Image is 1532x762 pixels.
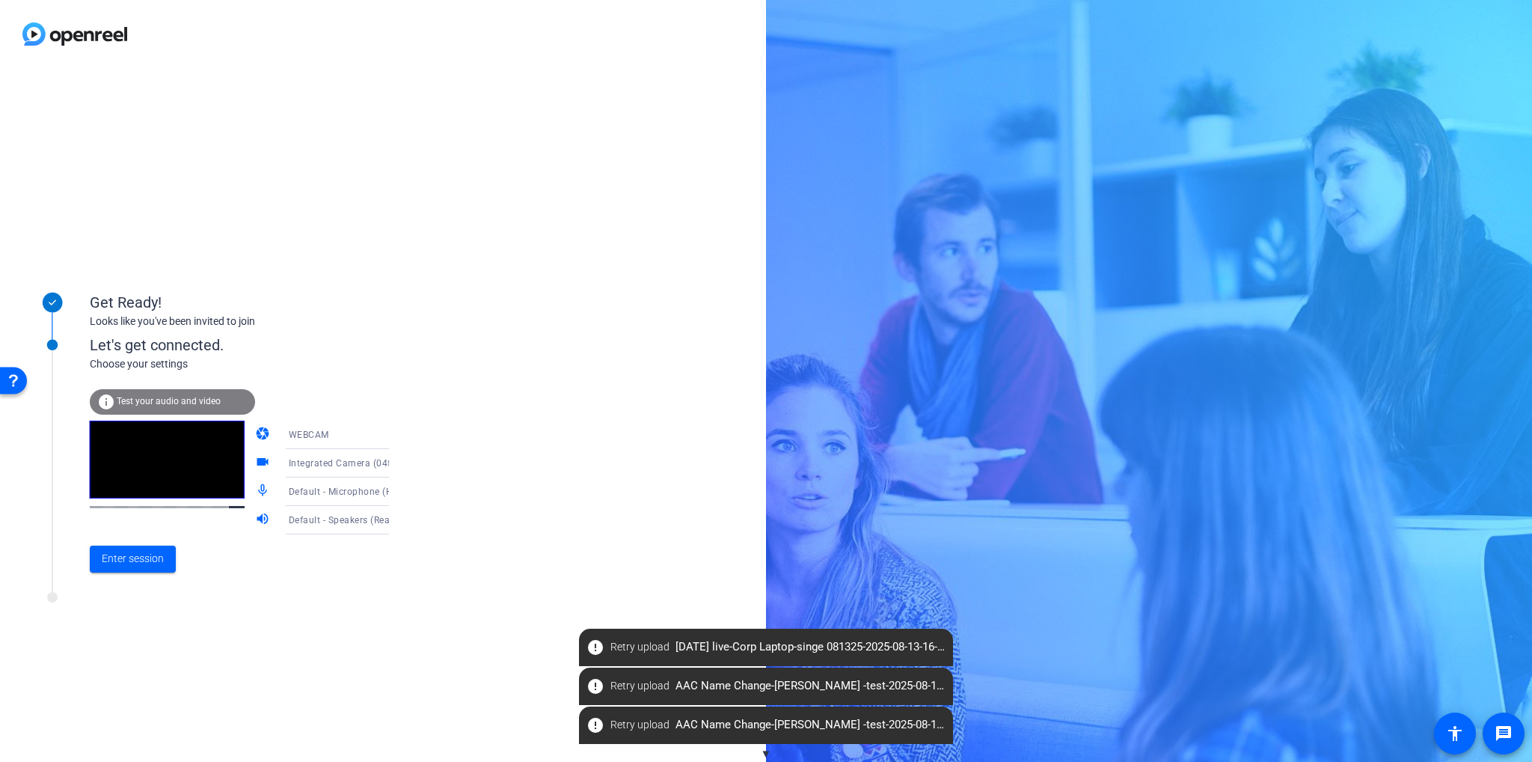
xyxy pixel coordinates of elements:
span: Test your audio and video [117,396,221,406]
mat-icon: error [586,677,604,695]
span: Retry upload [610,639,670,655]
span: Default - Microphone (HP USB-C Dock Audio Headset) (03f0:056b) [289,485,578,497]
div: Looks like you've been invited to join [90,314,389,329]
div: Let's get connected. [90,334,420,356]
mat-icon: message [1495,725,1513,743]
span: [DATE] live-Corp Laptop-singe 081325-2025-08-13-16-37-26-071-0.webm [579,634,953,661]
span: Default - Speakers (Realtek(R) Audio) [289,513,450,525]
span: Enter session [102,551,164,567]
div: Get Ready! [90,291,389,314]
mat-icon: info [97,393,115,411]
mat-icon: accessibility [1446,725,1464,743]
span: AAC Name Change-[PERSON_NAME] -test-2025-08-11-12-27-28-600-0.webm [579,712,953,739]
span: WEBCAM [289,430,329,440]
div: Choose your settings [90,356,420,372]
mat-icon: videocam [255,454,273,472]
span: Integrated Camera (04f2:b6d0) [289,457,426,469]
span: AAC Name Change-[PERSON_NAME] -test-2025-08-10-17-00-24-788-0.webm [579,673,953,700]
mat-icon: error [586,638,604,656]
span: Retry upload [610,678,670,694]
span: Retry upload [610,717,670,733]
button: Enter session [90,546,176,573]
mat-icon: volume_up [255,511,273,529]
span: ▼ [761,747,772,761]
mat-icon: mic_none [255,483,273,501]
mat-icon: error [586,716,604,734]
mat-icon: camera [255,426,273,444]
